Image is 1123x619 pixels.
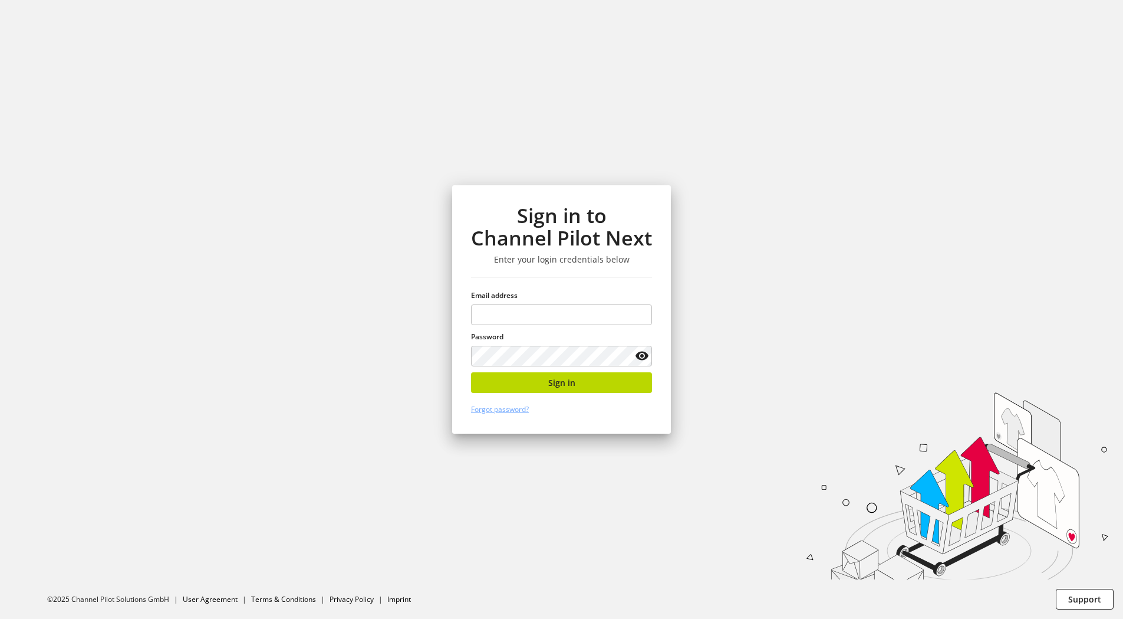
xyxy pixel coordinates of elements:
[183,594,238,604] a: User Agreement
[47,594,183,605] li: ©2025 Channel Pilot Solutions GmbH
[471,404,529,414] a: Forgot password?
[471,372,652,393] button: Sign in
[631,308,646,322] keeper-lock: Open Keeper Popup
[471,204,652,250] h1: Sign in to Channel Pilot Next
[251,594,316,604] a: Terms & Conditions
[471,290,518,300] span: Email address
[1056,589,1114,610] button: Support
[548,376,575,389] span: Sign in
[1068,593,1101,605] span: Support
[471,254,652,265] h3: Enter your login credentials below
[330,594,374,604] a: Privacy Policy
[471,332,503,342] span: Password
[387,594,411,604] a: Imprint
